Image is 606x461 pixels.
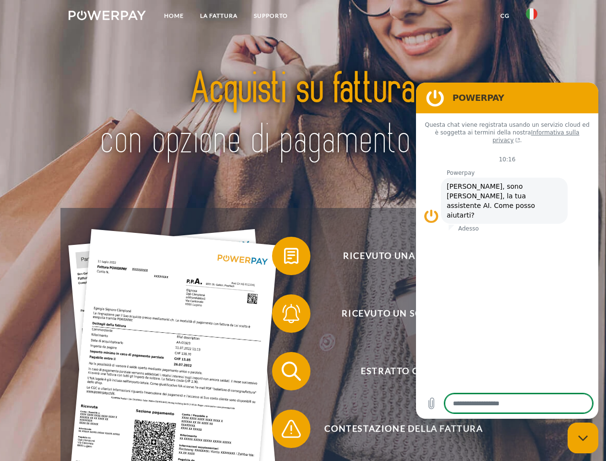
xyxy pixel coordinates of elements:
[286,237,521,275] span: Ricevuto una fattura?
[286,410,521,448] span: Contestazione della fattura
[279,417,303,441] img: qb_warning.svg
[156,7,192,24] a: Home
[272,352,522,390] button: Estratto conto
[286,352,521,390] span: Estratto conto
[279,244,303,268] img: qb_bill.svg
[526,8,537,20] img: it
[246,7,296,24] a: Supporto
[69,11,146,20] img: logo-powerpay-white.svg
[192,7,246,24] a: LA FATTURA
[279,302,303,326] img: qb_bell.svg
[272,294,522,333] button: Ricevuto un sollecito?
[286,294,521,333] span: Ricevuto un sollecito?
[416,83,598,419] iframe: Finestra di messaggistica
[272,410,522,448] button: Contestazione della fattura
[568,423,598,453] iframe: Pulsante per aprire la finestra di messaggistica, conversazione in corso
[272,237,522,275] button: Ricevuto una fattura?
[279,359,303,383] img: qb_search.svg
[92,46,514,184] img: title-powerpay_it.svg
[492,7,518,24] a: CG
